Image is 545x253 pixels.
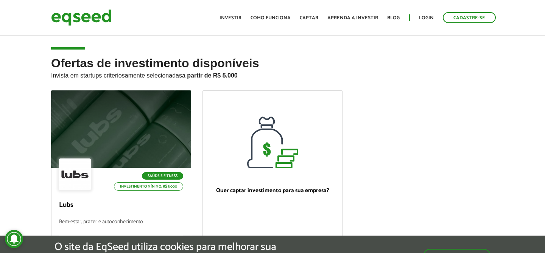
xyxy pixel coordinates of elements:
[210,187,335,194] p: Quer captar investimento para sua empresa?
[300,16,318,20] a: Captar
[327,16,378,20] a: Aprenda a investir
[142,172,183,180] p: Saúde e Fitness
[220,16,241,20] a: Investir
[182,72,238,79] strong: a partir de R$ 5.000
[387,16,400,20] a: Blog
[51,70,494,79] p: Invista em startups criteriosamente selecionadas
[51,57,494,90] h2: Ofertas de investimento disponíveis
[51,8,112,28] img: EqSeed
[251,16,291,20] a: Como funciona
[59,219,183,235] p: Bem-estar, prazer e autoconhecimento
[114,182,183,191] p: Investimento mínimo: R$ 5.000
[443,12,496,23] a: Cadastre-se
[59,201,183,210] p: Lubs
[419,16,434,20] a: Login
